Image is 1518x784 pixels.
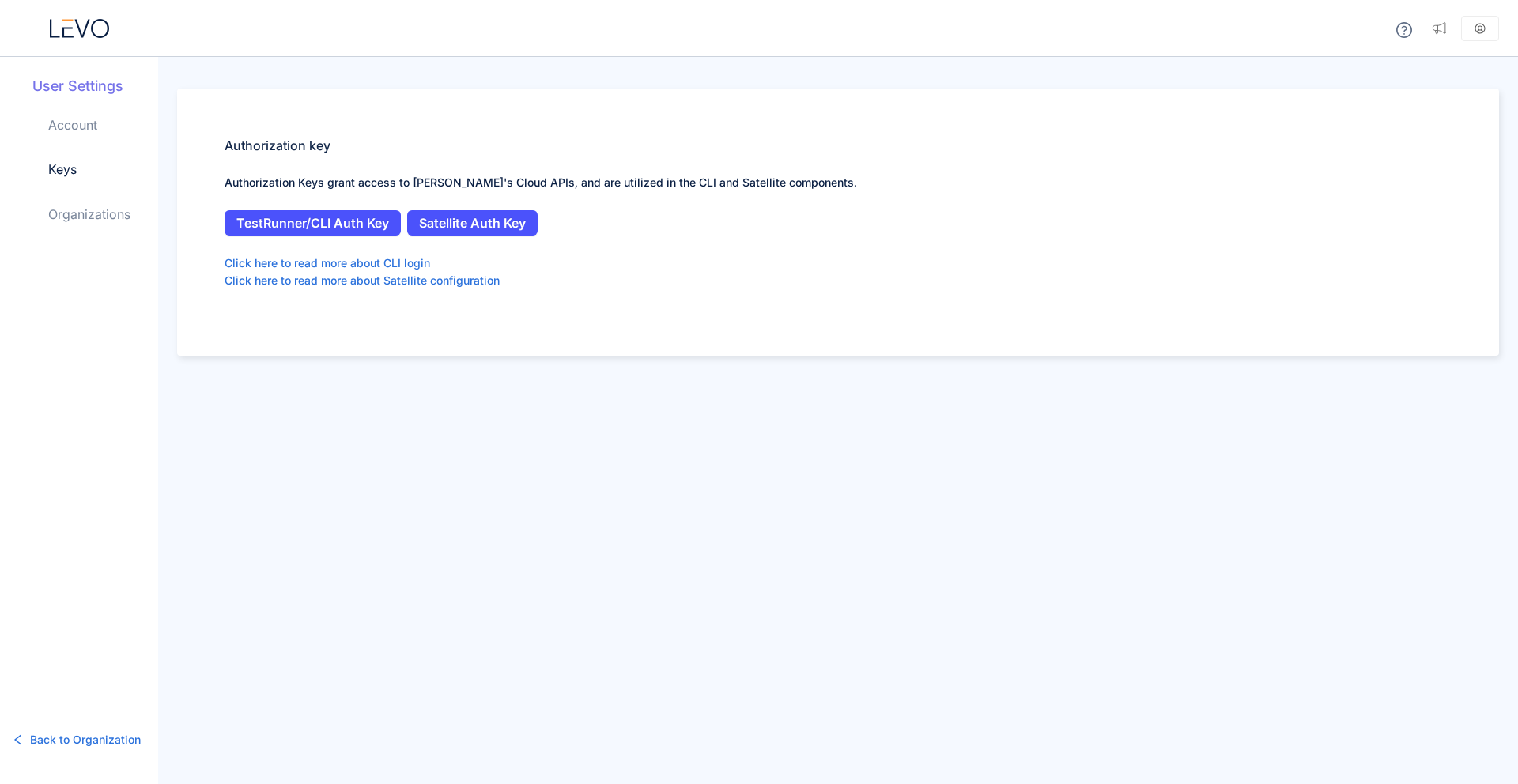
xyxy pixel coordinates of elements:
a: Account [48,115,97,134]
h5: User Settings [32,76,158,96]
a: Click here to read more about CLI login [225,254,430,272]
span: Satellite Auth Key [419,216,526,230]
p: Authorization Keys grant access to [PERSON_NAME]'s Cloud APIs, and are utilized in the CLI and Sa... [225,174,1452,191]
button: TestRunner/CLI Auth Key [225,210,401,236]
button: Satellite Auth Key [407,210,538,236]
span: TestRunner/CLI Auth Key [236,216,389,230]
a: Keys [48,160,77,179]
a: Click here to read more about Satellite configuration [225,272,500,289]
span: Back to Organization [30,731,141,748]
a: Organizations [48,205,130,224]
h5: Authorization key [225,136,1452,155]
